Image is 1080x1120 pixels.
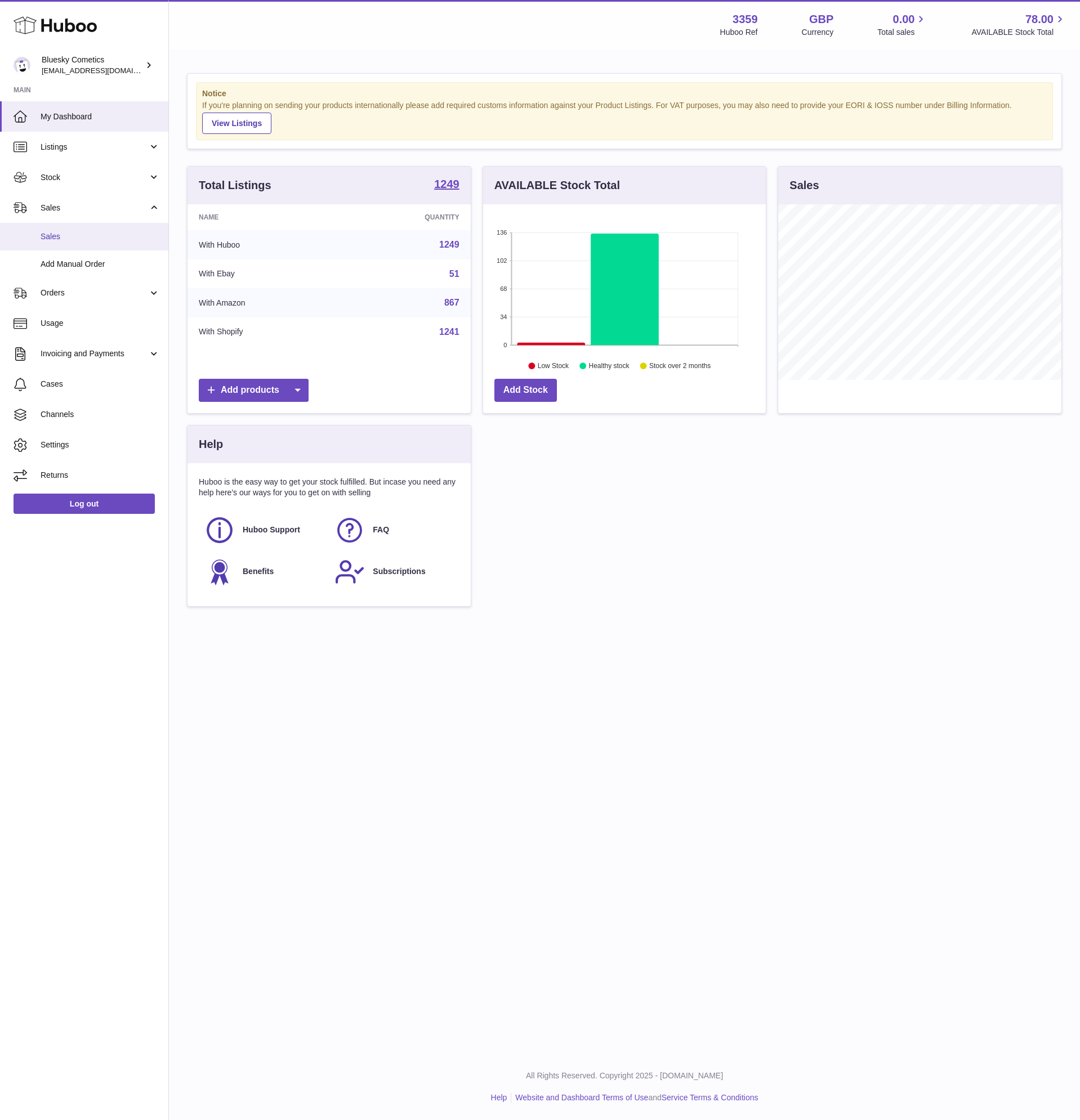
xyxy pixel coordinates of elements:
[188,317,342,347] td: With Shopify
[334,557,453,587] a: Subscriptions
[41,409,160,420] span: Channels
[42,66,166,75] span: [EMAIL_ADDRESS][DOMAIN_NAME]
[497,257,507,264] text: 102
[434,178,459,192] a: 1249
[41,379,160,389] span: Cases
[41,231,160,242] span: Sales
[202,100,1047,134] div: If you're planning on sending your products internationally please add required customs informati...
[449,269,459,279] a: 51
[500,313,507,320] text: 34
[14,494,155,514] a: Log out
[971,12,1066,38] a: 78.00 AVAILABLE Stock Total
[202,113,271,134] a: View Listings
[243,525,300,535] span: Huboo Support
[42,55,143,76] div: Bluesky Cometics
[188,288,342,317] td: With Amazon
[204,557,323,587] a: Benefits
[41,470,160,481] span: Returns
[494,178,620,193] h3: AVAILABLE Stock Total
[877,27,927,38] span: Total sales
[802,27,834,38] div: Currency
[497,229,507,236] text: 136
[14,57,30,74] img: info@blueskycosmetics.co.uk
[199,379,309,402] a: Add products
[503,342,507,348] text: 0
[494,379,557,402] a: Add Stock
[342,204,471,230] th: Quantity
[41,203,148,213] span: Sales
[373,566,425,577] span: Subscriptions
[188,230,342,259] td: With Huboo
[41,111,160,122] span: My Dashboard
[202,88,1047,99] strong: Notice
[373,525,389,535] span: FAQ
[199,477,459,498] p: Huboo is the easy way to get your stock fulfilled. But incase you need any help here's our ways f...
[491,1093,507,1102] a: Help
[41,318,160,329] span: Usage
[662,1093,758,1102] a: Service Terms & Conditions
[41,440,160,450] span: Settings
[41,259,160,270] span: Add Manual Order
[188,204,342,230] th: Name
[41,348,148,359] span: Invoicing and Payments
[243,566,274,577] span: Benefits
[971,27,1066,38] span: AVAILABLE Stock Total
[199,437,223,452] h3: Help
[178,1070,1071,1081] p: All Rights Reserved. Copyright 2025 - [DOMAIN_NAME]
[204,515,323,545] a: Huboo Support
[500,285,507,292] text: 68
[649,362,711,370] text: Stock over 2 months
[439,327,459,337] a: 1241
[877,12,927,38] a: 0.00 Total sales
[434,178,459,190] strong: 1249
[733,12,758,27] strong: 3359
[444,298,459,307] a: 867
[588,362,630,370] text: Healthy stock
[439,240,459,249] a: 1249
[809,12,833,27] strong: GBP
[41,142,148,153] span: Listings
[511,1092,758,1103] li: and
[1025,12,1054,27] span: 78.00
[41,172,148,183] span: Stock
[334,515,453,545] a: FAQ
[789,178,819,193] h3: Sales
[188,259,342,289] td: With Ebay
[515,1093,648,1102] a: Website and Dashboard Terms of Use
[538,362,569,370] text: Low Stock
[41,288,148,298] span: Orders
[199,178,271,193] h3: Total Listings
[720,27,758,38] div: Huboo Ref
[893,12,915,27] span: 0.00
